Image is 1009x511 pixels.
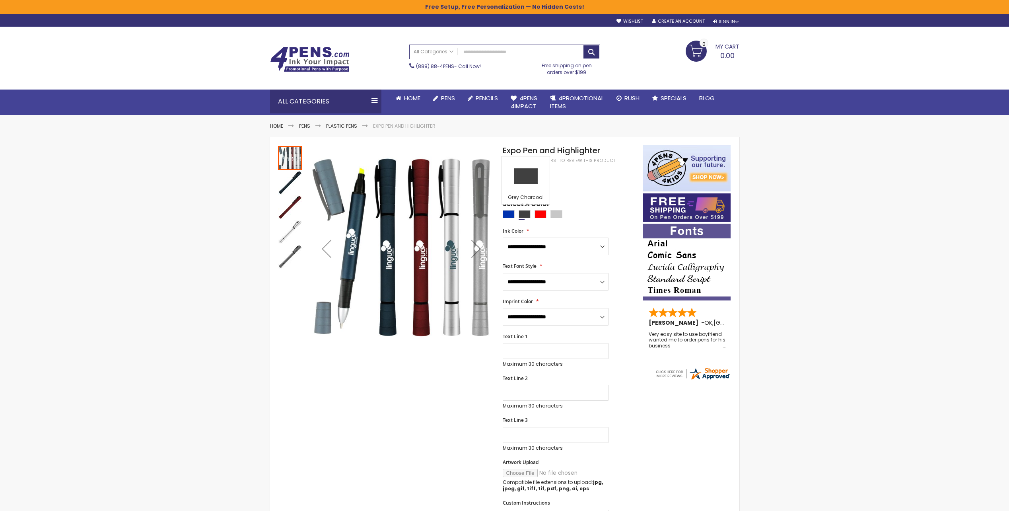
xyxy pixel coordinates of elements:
img: Expo Pen and Highlighter [278,245,302,269]
strong: jpg, jpeg, gif, tiff, tif, pdf, png, ai, eps [503,479,603,492]
div: Expo Pen and Highlighter [278,219,303,244]
div: Next [460,145,492,352]
span: - , [701,319,772,327]
a: Pencils [461,90,504,107]
span: Text Line 3 [503,417,528,423]
p: Maximum 30 characters [503,361,609,367]
li: Expo Pen and Highlighter [373,123,435,129]
img: Expo Pen and Highlighter [278,195,302,219]
span: Text Line 2 [503,375,528,382]
span: Select A Color [503,200,550,211]
span: - Call Now! [416,63,481,70]
img: Free shipping on orders over $199 [643,193,731,222]
div: Red [535,210,546,218]
span: Blog [699,94,715,102]
a: Plastic Pens [326,123,357,129]
div: Silver [550,210,562,218]
span: All Categories [414,49,453,55]
span: 0 [702,40,706,48]
span: Expo Pen and Highlighter [503,145,600,156]
span: 4Pens 4impact [511,94,537,110]
span: Artwork Upload [503,459,539,466]
span: Pens [441,94,455,102]
a: 4pens.com certificate URL [655,376,731,382]
div: Expo Pen and Highlighter [278,244,302,269]
div: Grey Charcoal [504,194,548,202]
a: 4Pens4impact [504,90,544,115]
span: Custom Instructions [503,499,550,506]
span: Ink Color [503,228,523,234]
a: Blog [693,90,721,107]
img: Expo Pen and Highlighter [311,157,492,339]
span: Specials [661,94,686,102]
div: All Categories [270,90,381,113]
a: Create an Account [652,18,705,24]
span: Text Line 1 [503,333,528,340]
img: font-personalization-examples [643,224,731,300]
img: 4pens.com widget logo [655,367,731,381]
span: [GEOGRAPHIC_DATA] [713,319,772,327]
span: 0.00 [720,51,735,60]
a: 0.00 0 [686,41,739,60]
span: Pencils [476,94,498,102]
span: Home [404,94,420,102]
img: Expo Pen and Highlighter [278,171,302,195]
a: All Categories [410,45,457,58]
a: Home [270,123,283,129]
img: Expo Pen and Highlighter [278,220,302,244]
p: Compatible file extensions to upload: [503,479,609,492]
p: Maximum 30 characters [503,403,609,409]
a: Specials [646,90,693,107]
a: Rush [610,90,646,107]
a: Be the first to review this product [532,158,615,164]
a: 4PROMOTIONALITEMS [544,90,610,115]
a: Home [389,90,427,107]
a: Wishlist [616,18,643,24]
div: Sign In [713,19,739,25]
span: Rush [624,94,640,102]
div: Very easy site to use boyfriend wanted me to order pens for his business [649,332,726,349]
div: Blue [503,210,515,218]
a: (888) 88-4PENS [416,63,454,70]
span: Imprint Color [503,298,533,305]
div: Free shipping on pen orders over $199 [533,59,600,75]
span: [PERSON_NAME] [649,319,701,327]
p: Maximum 30 characters [503,445,609,451]
div: Expo Pen and Highlighter [278,145,303,170]
iframe: Google Customer Reviews [943,490,1009,511]
span: 4PROMOTIONAL ITEMS [550,94,604,110]
span: OK [704,319,712,327]
a: Pens [299,123,310,129]
a: Pens [427,90,461,107]
div: Previous [311,145,342,352]
img: 4pens 4 kids [643,145,731,191]
div: Expo Pen and Highlighter [278,195,303,219]
div: Expo Pen and Highlighter [278,170,303,195]
img: 4Pens Custom Pens and Promotional Products [270,47,350,72]
div: Grey Charcoal [519,210,531,218]
span: Text Font Style [503,263,537,269]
